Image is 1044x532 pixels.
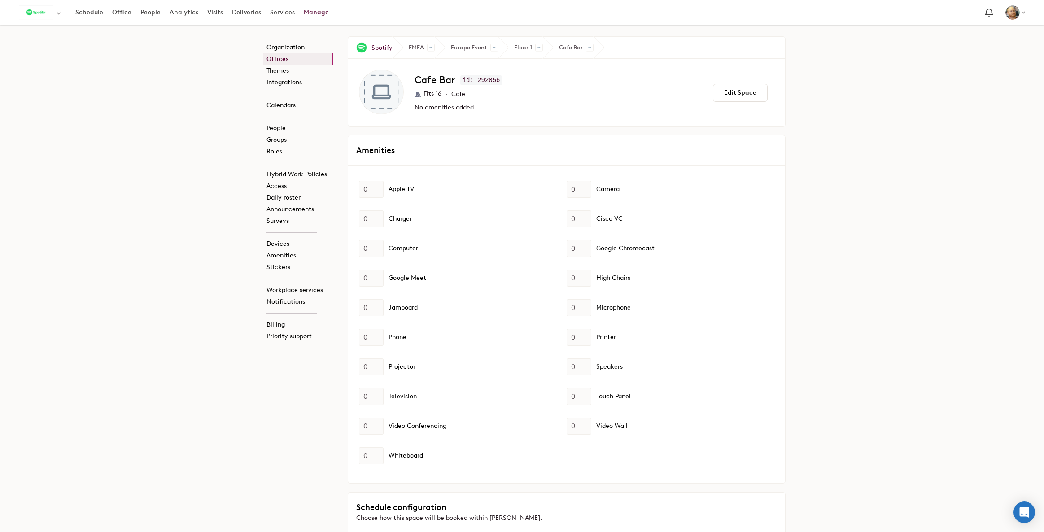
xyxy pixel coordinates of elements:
span: Whiteboard [389,452,423,459]
span: Television [389,392,417,400]
span: Floor 1 [498,37,543,58]
a: Schedule [71,4,108,21]
span: Video Wall [596,422,628,430]
a: Surveys [263,215,333,227]
a: Integrations [263,77,333,88]
a: People [136,4,165,21]
span: Europe Event [435,37,498,58]
a: Notifications [263,296,333,308]
a: Office [108,4,136,21]
a: Daily roster [263,192,333,204]
span: Spotify [371,43,393,52]
span: Speakers [596,363,623,371]
a: Analytics [165,4,203,21]
a: Groups [263,134,333,146]
span: EMEA [393,37,435,58]
a: Devices [263,238,333,250]
code: id: 292856 [460,75,502,85]
a: Workplace services [263,284,333,296]
span: Charger [389,215,412,222]
span: Cafe [451,90,465,98]
h3: Schedule configuration [356,501,777,514]
a: Billing [263,319,333,331]
span: Jamboard [389,304,418,311]
a: People [263,122,333,134]
a: Priority support [263,331,333,342]
a: Roles [263,146,333,157]
a: Notification bell navigates to notifications page [981,4,997,21]
a: Organization [263,42,333,53]
span: Choose how this space will be booked within [PERSON_NAME]. [356,514,777,522]
a: Offices [263,53,333,65]
span: Printer [596,333,616,341]
span: Cafe Bar [543,37,594,58]
a: Manage [299,4,333,21]
a: Announcements [263,204,333,215]
span: Google Chromecast [596,244,655,252]
span: Computer [389,244,418,252]
a: Deliveries [227,4,266,21]
span: Apple TV [389,185,414,193]
a: Cafe Bar [415,72,455,89]
p: No amenities added [415,103,713,113]
h3: Amenities [356,144,777,157]
span: Camera [596,185,620,193]
img: Stuart Carvell [1005,5,1020,20]
a: Stickers [263,262,333,273]
button: Select an organization - Spotify currently selected [14,3,66,23]
div: Open Intercom Messenger [1013,501,1035,523]
a: Services [266,4,299,21]
button: Edit Space [713,84,768,102]
span: Cafe Bar [415,74,455,86]
span: Phone [389,333,406,341]
span: Fits 16 [424,90,441,97]
a: Themes [263,65,333,77]
span: Cisco VC [596,215,623,222]
span: Video Conferencing [389,422,446,430]
span: Google Meet [389,274,426,282]
a: Hybrid Work Policies [263,169,333,180]
span: Notification bell navigates to notifications page [983,7,995,19]
a: Amenities [263,250,333,262]
img: Spotify [356,42,367,53]
button: Stuart Carvell [1001,3,1030,22]
span: High Chairs [596,274,630,282]
a: Visits [203,4,227,21]
span: Touch Panel [596,392,631,400]
a: Access [263,180,333,192]
a: Calendars [263,100,333,111]
span: Microphone [596,304,631,311]
a: Spotify Spotify [348,37,393,58]
span: Projector [389,363,415,371]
